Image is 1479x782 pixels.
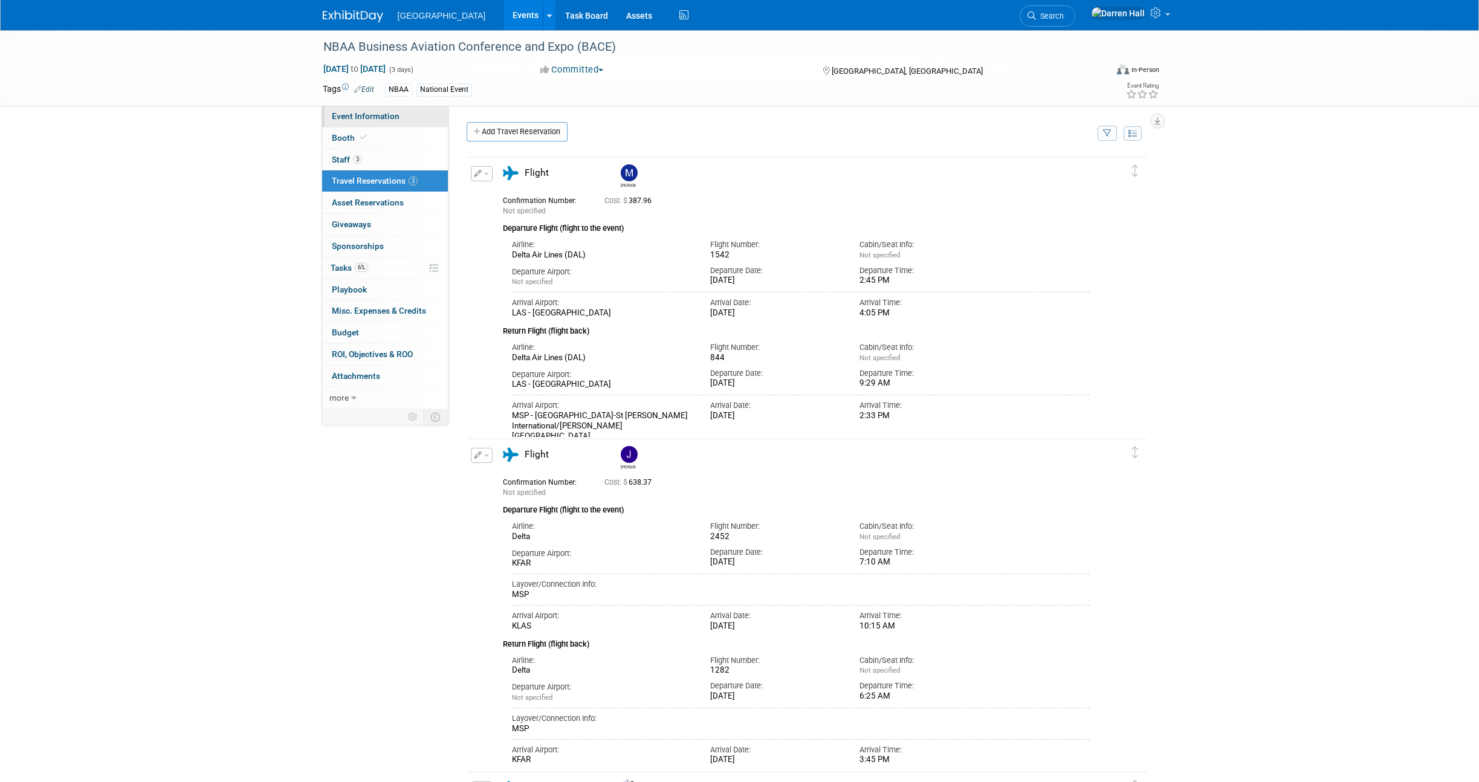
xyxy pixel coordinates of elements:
div: 10:15 AM [859,621,991,632]
div: 6:25 AM [859,691,991,702]
div: MSP [512,590,1090,600]
i: Filter by Traveler [1103,130,1112,138]
div: [DATE] [710,308,841,318]
div: Arrival Time: [859,297,991,308]
div: [DATE] [710,621,841,632]
span: Not specified [503,488,546,497]
span: Travel Reservations [332,176,418,186]
a: Attachments [322,366,448,387]
img: ExhibitDay [323,10,383,22]
div: Arrival Time: [859,610,991,621]
div: Departure Date: [710,680,841,691]
div: KLAS [512,621,693,632]
span: Asset Reservations [332,198,404,207]
div: 7:10 AM [859,557,991,567]
div: Departure Airport: [512,682,693,693]
a: Tasks6% [322,257,448,279]
div: 2:45 PM [859,276,991,286]
div: Flight Number: [710,342,841,353]
div: Arrival Airport: [512,745,693,755]
div: Flight Number: [710,239,841,250]
div: 2:33 PM [859,411,991,421]
span: to [349,64,360,74]
div: Departure Date: [710,265,841,276]
div: 844 [710,353,841,363]
td: Tags [323,83,374,97]
div: 1282 [710,665,841,676]
div: Airline: [512,655,693,666]
span: Playbook [332,285,367,294]
div: Departure Airport: [512,267,693,277]
td: Toggle Event Tabs [423,409,448,425]
div: Confirmation Number: [503,193,586,205]
a: Search [1020,5,1075,27]
div: NBAA [385,83,412,96]
a: more [322,387,448,409]
a: ROI, Objectives & ROO [322,344,448,365]
div: Arrival Date: [710,297,841,308]
span: Not specified [859,666,900,674]
div: Mike Higgins [618,164,639,188]
a: Misc. Expenses & Credits [322,300,448,322]
div: Cabin/Seat Info: [859,239,991,250]
span: Not specified [512,277,552,286]
a: Giveaways [322,214,448,235]
div: Layover/Connection Info: [512,713,1090,724]
span: Sponsorships [332,241,384,251]
span: [DATE] [DATE] [323,63,386,74]
div: MSP - [GEOGRAPHIC_DATA]-St [PERSON_NAME] International/[PERSON_NAME][GEOGRAPHIC_DATA] [512,411,693,441]
span: Event Information [332,111,400,121]
div: Delta [512,532,693,542]
div: Delta [512,665,693,676]
div: [DATE] [710,557,841,567]
i: Flight [503,448,519,462]
i: Booth reservation complete [360,134,366,141]
div: Event Format [1035,63,1160,81]
div: Flight Number: [710,655,841,666]
span: 387.96 [604,196,656,205]
img: Darren Hall [1091,7,1145,20]
td: Personalize Event Tab Strip [403,409,424,425]
div: LAS - [GEOGRAPHIC_DATA] [512,380,693,390]
div: Departure Airport: [512,548,693,559]
div: National Event [416,83,472,96]
div: Return Flight (flight back) [503,318,1090,337]
span: 3 [353,155,362,164]
div: In-Person [1131,65,1159,74]
div: Departure Time: [859,368,991,379]
div: Mike Higgins [621,181,636,188]
span: Giveaways [332,219,371,229]
div: 2452 [710,532,841,542]
div: MSP [512,724,1090,734]
div: KFAR [512,755,693,765]
div: Layover/Connection Info: [512,579,1090,590]
span: Budget [332,328,359,337]
div: [DATE] [710,378,841,389]
span: Search [1036,11,1064,21]
span: Not specified [859,532,900,541]
i: Click and drag to move item [1132,165,1138,177]
div: 3:45 PM [859,755,991,765]
div: Arrival Date: [710,400,841,411]
div: Event Rating [1126,83,1159,89]
span: Misc. Expenses & Credits [332,306,426,315]
div: [DATE] [710,691,841,702]
div: Arrival Airport: [512,400,693,411]
div: Arrival Time: [859,400,991,411]
a: Travel Reservations3 [322,170,448,192]
div: Arrival Time: [859,745,991,755]
div: Departure Time: [859,680,991,691]
span: [GEOGRAPHIC_DATA], [GEOGRAPHIC_DATA] [832,66,983,76]
div: Delta Air Lines (DAL) [512,353,693,363]
a: Budget [322,322,448,343]
div: Cabin/Seat Info: [859,521,991,532]
div: Departure Flight (flight to the event) [503,216,1090,234]
div: Arrival Date: [710,610,841,621]
span: ROI, Objectives & ROO [332,349,413,359]
span: Attachments [332,371,380,381]
div: Departure Flight (flight to the event) [503,498,1090,516]
div: Flight Number: [710,521,841,532]
span: Not specified [859,354,900,362]
div: Arrival Airport: [512,297,693,308]
div: Arrival Date: [710,745,841,755]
